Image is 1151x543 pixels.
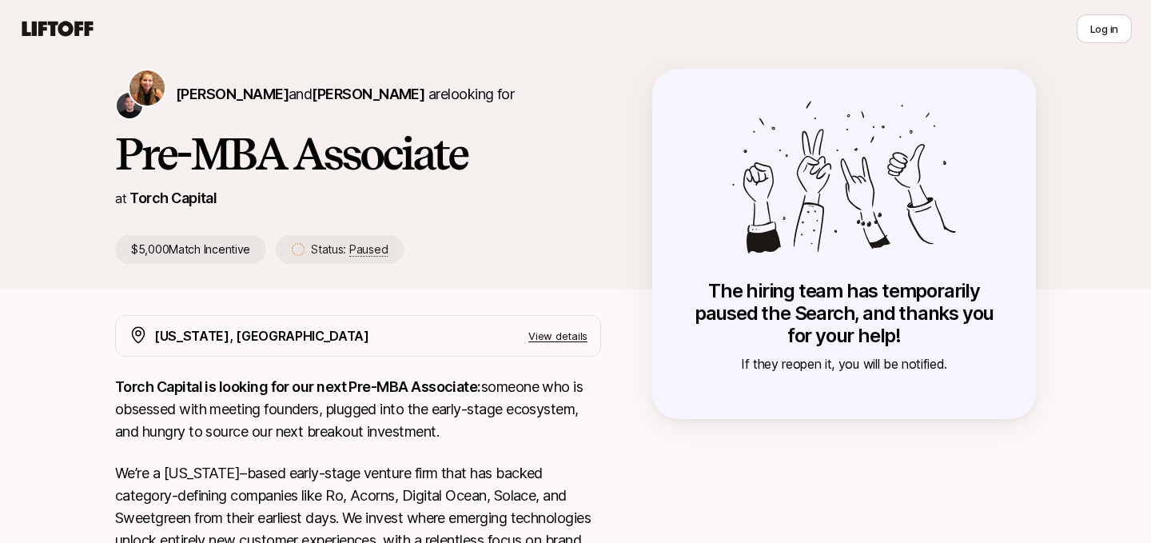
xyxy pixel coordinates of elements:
[129,190,217,206] a: Torch Capital
[289,86,424,102] span: and
[684,280,1004,347] p: The hiring team has temporarily paused the Search, and thanks you for your help!
[115,376,601,443] p: someone who is obsessed with meeting founders, plugged into the early-stage ecosystem, and hungry...
[115,130,601,178] h1: Pre-MBA Associate
[176,83,514,106] p: are looking for
[115,188,126,209] p: at
[311,240,388,259] p: Status:
[129,70,165,106] img: Katie Reiner
[176,86,289,102] span: [PERSON_NAME]
[1077,14,1132,43] button: Log in
[115,235,266,264] p: $5,000 Match Incentive
[117,93,142,118] img: Christopher Harper
[684,353,1004,374] p: If they reopen it, you will be notified.
[154,325,369,346] p: [US_STATE], [GEOGRAPHIC_DATA]
[115,378,481,395] strong: Torch Capital is looking for our next Pre-MBA Associate:
[528,328,587,344] p: View details
[349,242,388,257] span: Paused
[312,86,424,102] span: [PERSON_NAME]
